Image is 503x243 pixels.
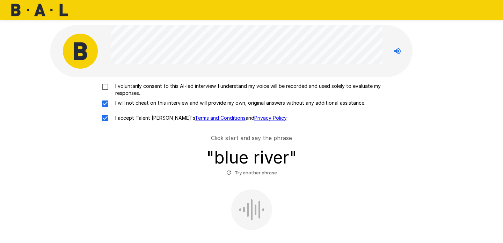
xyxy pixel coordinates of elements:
[391,44,404,58] button: Stop reading questions aloud
[63,34,98,69] img: bal_avatar.png
[211,134,292,142] p: Click start and say the phrase
[195,115,246,121] a: Terms and Conditions
[112,99,365,106] p: I will not cheat on this interview and will provide my own, original answers without any addition...
[206,148,297,167] h3: " blue river "
[112,83,405,97] p: I voluntarily consent to this AI-led interview. I understand my voice will be recorded and used s...
[254,115,286,121] a: Privacy Policy
[112,114,287,121] p: I accept Talent [PERSON_NAME]'s and .
[225,167,279,178] button: Try another phrase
